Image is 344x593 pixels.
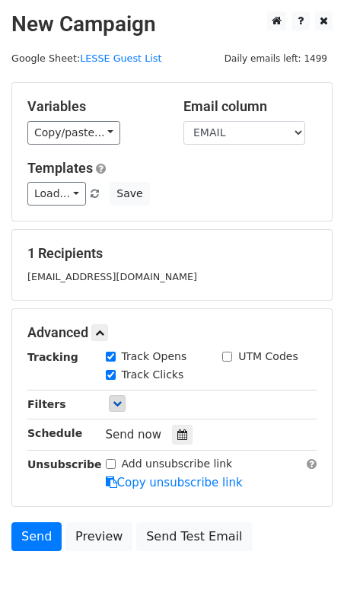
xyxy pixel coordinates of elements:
[65,522,132,551] a: Preview
[11,53,161,64] small: Google Sheet:
[110,182,149,206] button: Save
[183,98,317,115] h5: Email column
[27,121,120,145] a: Copy/paste...
[27,351,78,363] strong: Tracking
[238,349,298,365] label: UTM Codes
[27,271,197,282] small: [EMAIL_ADDRESS][DOMAIN_NAME]
[27,160,93,176] a: Templates
[27,458,102,470] strong: Unsubscribe
[80,53,161,64] a: LESSE Guest List
[27,324,317,341] h5: Advanced
[122,349,187,365] label: Track Opens
[122,367,184,383] label: Track Clicks
[268,520,344,593] iframe: Chat Widget
[136,522,252,551] a: Send Test Email
[219,50,333,67] span: Daily emails left: 1499
[27,245,317,262] h5: 1 Recipients
[11,11,333,37] h2: New Campaign
[27,427,82,439] strong: Schedule
[106,428,162,442] span: Send now
[219,53,333,64] a: Daily emails left: 1499
[122,456,233,472] label: Add unsubscribe link
[27,98,161,115] h5: Variables
[106,476,243,489] a: Copy unsubscribe link
[27,182,86,206] a: Load...
[11,522,62,551] a: Send
[27,398,66,410] strong: Filters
